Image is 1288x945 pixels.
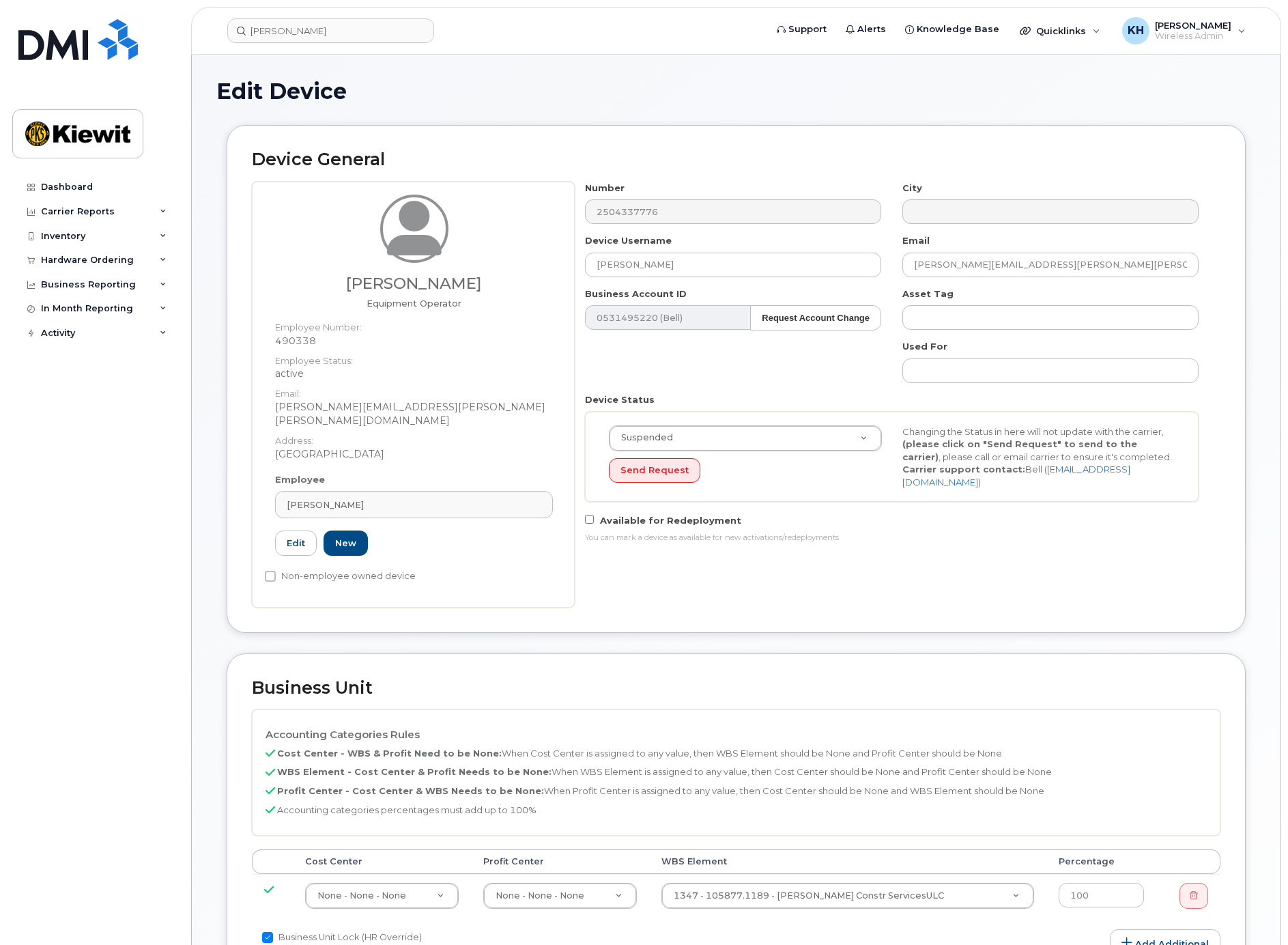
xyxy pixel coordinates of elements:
[585,515,594,524] input: Available for Redeployment
[275,314,553,334] dt: Employee Number:
[277,748,502,759] b: Cost Center - WBS & Profit Need to be None:
[275,473,325,486] label: Employee
[1229,886,1278,935] iframe: Messenger Launcher
[265,568,416,584] label: Non-employee owned device
[275,491,553,518] a: [PERSON_NAME]
[892,425,1186,489] div: Changing the Status in here will not update with the carrier, , please call or email carrier to e...
[317,890,406,901] span: None - None - None
[252,679,1220,698] h2: Business Unit
[266,729,1207,741] h4: Accounting Categories Rules
[266,747,1207,760] p: When Cost Center is assigned to any value, then WBS Element should be None and Profit Center shou...
[585,287,687,300] label: Business Account ID
[662,884,1033,908] a: 1347 - 105877.1189 - [PERSON_NAME] Constr ServicesULC
[266,804,1207,817] p: Accounting categories percentages must add up to 100%
[649,849,1046,874] th: WBS Element
[293,849,471,874] th: Cost Center
[275,447,553,461] dd: [GEOGRAPHIC_DATA]
[1046,849,1156,874] th: Percentage
[216,79,1256,103] h1: Edit Device
[902,340,947,353] label: Used For
[275,531,317,556] a: Edit
[609,458,700,483] button: Send Request
[287,498,364,511] span: [PERSON_NAME]
[266,765,1207,778] p: When WBS Element is assigned to any value, then Cost Center should be None and Profit Center shou...
[902,182,922,195] label: City
[275,334,553,348] dd: 490338
[902,464,1025,475] strong: Carrier support contact:
[275,348,553,367] dt: Employee Status:
[496,890,584,901] span: None - None - None
[902,287,954,300] label: Asset Tag
[306,884,458,908] a: None - None - None
[275,400,553,427] dd: [PERSON_NAME][EMAIL_ADDRESS][PERSON_NAME][PERSON_NAME][DOMAIN_NAME]
[262,932,273,943] input: Business Unit Lock (HR Override)
[902,464,1130,488] a: [EMAIL_ADDRESS][DOMAIN_NAME]
[471,849,649,874] th: Profit Center
[266,785,1207,798] p: When Profit Center is assigned to any value, then Cost Center should be None and WBS Element shou...
[585,234,672,247] label: Device Username
[275,275,553,292] h3: [PERSON_NAME]
[600,515,741,526] span: Available for Redeployment
[750,305,881,330] button: Request Account Change
[275,427,553,447] dt: Address:
[324,531,368,556] a: New
[902,438,1137,462] strong: (please click on "Send Request" to send to the carrier)
[585,533,1199,544] div: You can mark a device as available for new activations/redeployments
[367,298,461,309] span: Job title
[277,785,544,796] b: Profit Center - Cost Center & WBS Needs to be None:
[277,766,552,777] b: WBS Element - Cost Center & Profit Needs to be None:
[585,393,655,406] label: Device Status
[613,432,673,444] span: Suspended
[484,884,636,908] a: None - None - None
[902,234,930,247] label: Email
[762,313,870,323] strong: Request Account Change
[585,182,625,195] label: Number
[252,150,1220,169] h2: Device General
[610,426,881,451] a: Suspended
[265,571,276,582] input: Non-employee owned device
[674,890,944,901] span: 1347 - 105877.1189 - Kiewit Constr ServicesULC
[275,380,553,400] dt: Email:
[275,367,553,380] dd: active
